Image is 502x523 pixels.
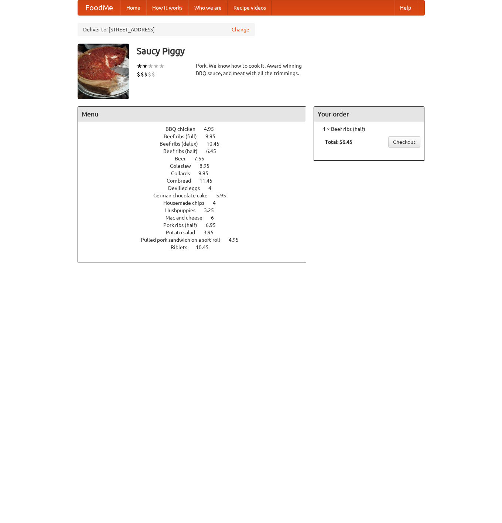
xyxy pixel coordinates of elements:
[204,230,221,235] span: 3.95
[164,133,229,139] a: Beef ribs (full) 9.95
[166,230,227,235] a: Potato salad 3.95
[318,125,420,133] li: 1 × Beef ribs (half)
[146,0,188,15] a: How it works
[199,178,220,184] span: 11.45
[196,244,216,250] span: 10.45
[78,44,129,99] img: angular.jpg
[167,178,198,184] span: Cornbread
[140,70,144,78] li: $
[228,0,272,15] a: Recipe videos
[142,62,148,70] li: ★
[163,222,229,228] a: Pork ribs (half) 6.95
[171,244,222,250] a: Riblets 10.45
[141,237,228,243] span: Pulled pork sandwich on a soft roll
[120,0,146,15] a: Home
[163,200,212,206] span: Housemade chips
[314,107,424,122] h4: Your order
[148,70,151,78] li: $
[175,156,218,162] a: Beer 7.55
[175,156,193,162] span: Beer
[137,70,140,78] li: $
[208,185,219,191] span: 4
[171,244,195,250] span: Riblets
[211,215,221,221] span: 6
[168,185,207,191] span: Devilled eggs
[78,23,255,36] div: Deliver to: [STREET_ADDRESS]
[137,62,142,70] li: ★
[165,207,228,213] a: Hushpuppies 3.25
[151,70,155,78] li: $
[163,200,229,206] a: Housemade chips 4
[164,133,204,139] span: Beef ribs (full)
[198,170,216,176] span: 9.95
[171,170,197,176] span: Collards
[153,193,240,198] a: German chocolate cake 5.95
[206,222,223,228] span: 6.95
[204,207,221,213] span: 3.25
[165,126,228,132] a: BBQ chicken 4.95
[206,141,227,147] span: 10.45
[137,44,425,58] h3: Saucy Piggy
[206,148,223,154] span: 6.45
[144,70,148,78] li: $
[165,207,203,213] span: Hushpuppies
[325,139,352,145] b: Total: $6.45
[170,163,198,169] span: Coleslaw
[78,0,120,15] a: FoodMe
[232,26,249,33] a: Change
[165,126,203,132] span: BBQ chicken
[163,148,205,154] span: Beef ribs (half)
[160,141,233,147] a: Beef ribs (delux) 10.45
[194,156,212,162] span: 7.55
[229,237,246,243] span: 4.95
[165,215,210,221] span: Mac and cheese
[163,148,230,154] a: Beef ribs (half) 6.45
[165,215,228,221] a: Mac and cheese 6
[159,62,164,70] li: ★
[148,62,153,70] li: ★
[204,126,221,132] span: 4.95
[170,163,223,169] a: Coleslaw 8.95
[188,0,228,15] a: Who we are
[168,185,225,191] a: Devilled eggs 4
[160,141,205,147] span: Beef ribs (delux)
[153,193,215,198] span: German chocolate cake
[388,136,420,147] a: Checkout
[205,133,223,139] span: 9.95
[213,200,223,206] span: 4
[199,163,217,169] span: 8.95
[171,170,222,176] a: Collards 9.95
[166,230,202,235] span: Potato salad
[141,237,252,243] a: Pulled pork sandwich on a soft roll 4.95
[163,222,205,228] span: Pork ribs (half)
[216,193,233,198] span: 5.95
[394,0,417,15] a: Help
[78,107,306,122] h4: Menu
[153,62,159,70] li: ★
[167,178,226,184] a: Cornbread 11.45
[196,62,307,77] div: Pork. We know how to cook it. Award-winning BBQ sauce, and meat with all the trimmings.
